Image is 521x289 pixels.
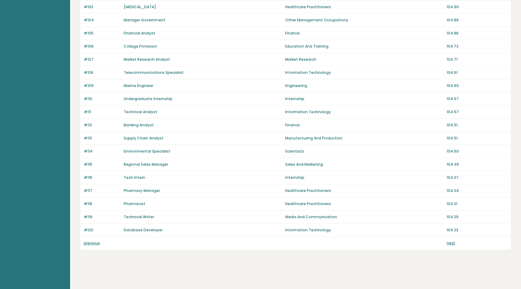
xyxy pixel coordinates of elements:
[124,17,165,23] a: Manager Government
[285,227,443,233] p: Information Technology
[285,214,443,220] p: Media And Communication
[447,214,507,220] p: 104.29
[285,135,443,141] p: Manufacturing And Production
[84,109,120,115] p: #111
[84,57,120,62] p: #107
[124,149,170,154] a: Environmental Specialist
[447,83,507,89] p: 104.60
[285,109,443,115] p: Information Technology
[84,162,120,167] p: #115
[84,4,120,10] p: #103
[447,135,507,141] p: 104.51
[447,240,455,246] a: next
[84,17,120,23] p: #104
[285,162,443,167] p: Sales And Marketing
[285,57,443,62] p: Market Research
[285,201,443,207] p: Healthcare Practitioners
[447,4,507,10] p: 104.90
[285,44,443,49] p: Education And Training
[84,188,120,193] p: #117
[124,96,172,101] a: Undergraduate Internship
[124,188,160,193] a: Pharmacy Manager
[447,122,507,128] p: 104.51
[447,109,507,115] p: 104.57
[124,57,170,62] a: Market Research Analyst
[124,201,145,206] a: Pharmacist
[84,175,120,180] p: #116
[124,162,168,167] a: Regional Sales Manager
[285,188,443,193] p: Healthcare Practitioners
[124,44,157,49] a: College Professor
[285,70,443,75] p: Information Technology
[124,31,155,36] a: Financial Analyst
[124,70,184,75] a: Telecommunications Specialist
[447,17,507,23] p: 104.89
[84,83,120,89] p: #109
[84,214,120,220] p: #119
[447,201,507,207] p: 104.31
[285,83,443,89] p: Engineering
[84,149,120,154] p: #114
[447,149,507,154] p: 104.50
[447,44,507,49] p: 104.72
[447,57,507,62] p: 104.71
[124,214,154,219] a: Technical Writer
[447,96,507,102] p: 104.57
[124,109,157,114] a: Technical Analyst
[84,201,120,207] p: #118
[124,175,145,180] a: Tech Intern
[285,175,443,180] p: Internship
[84,70,120,75] p: #108
[84,31,120,36] p: #105
[447,31,507,36] p: 104.86
[124,227,163,233] a: Database Developer
[84,122,120,128] p: #112
[124,83,153,88] a: Marine Engineer
[447,175,507,180] p: 104.37
[84,240,100,246] a: previous
[285,96,443,102] p: Internship
[124,4,156,9] a: [MEDICAL_DATA]
[84,227,120,233] p: #120
[447,162,507,167] p: 104.45
[285,149,443,154] p: Scientists
[285,31,443,36] p: Finance
[285,17,443,23] p: Other Management Occupations
[285,122,443,128] p: Finance
[124,122,154,128] a: Banking Analyst
[447,227,507,233] p: 104.23
[285,4,443,10] p: Healthcare Practitioners
[124,135,164,141] a: Supply Chain Analyst
[84,96,120,102] p: #110
[447,188,507,193] p: 104.34
[84,44,120,49] p: #106
[84,135,120,141] p: #113
[447,70,507,75] p: 104.61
